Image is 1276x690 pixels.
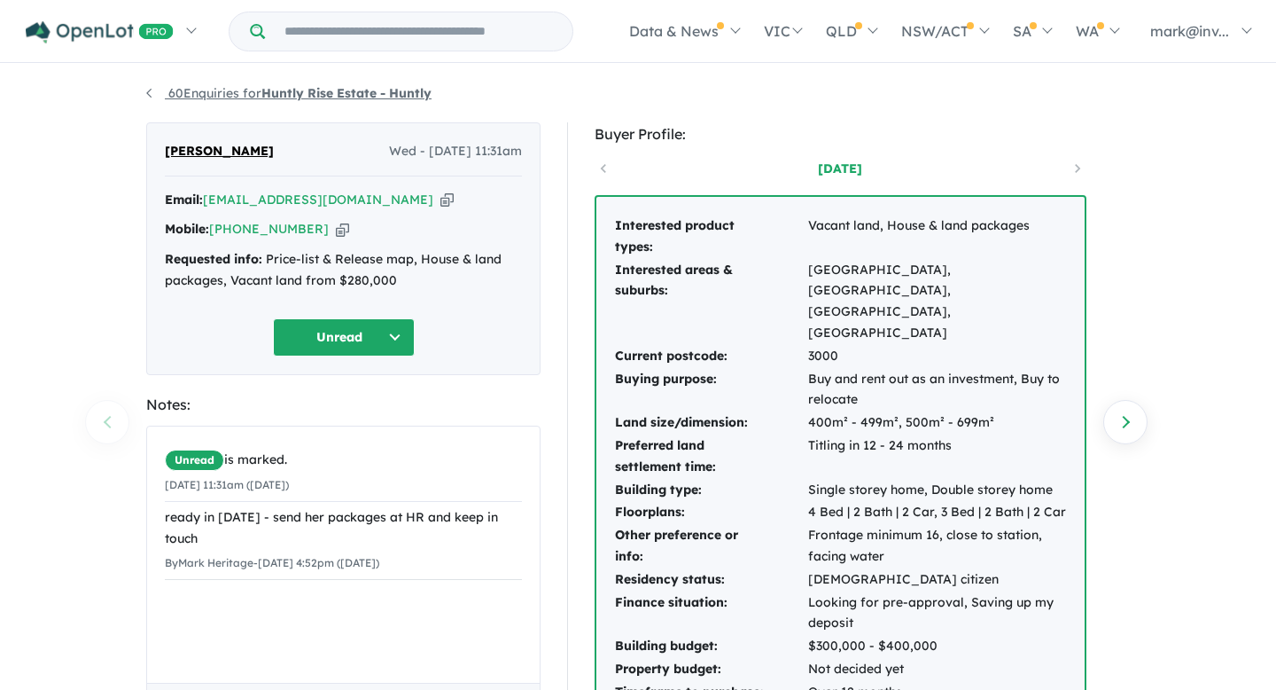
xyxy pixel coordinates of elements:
td: [DEMOGRAPHIC_DATA] citizen [807,568,1067,592]
td: Looking for pre-approval, Saving up my deposit [807,592,1067,636]
td: 400m² - 499m², 500m² - 699m² [807,412,1067,435]
div: ready in [DATE] - send her packages at HR and keep in touch [165,507,522,550]
div: Notes: [146,393,541,417]
span: Wed - [DATE] 11:31am [389,141,522,162]
div: is marked. [165,450,522,471]
span: [PERSON_NAME] [165,141,274,162]
strong: Huntly Rise Estate - Huntly [261,85,432,101]
td: Titling in 12 - 24 months [807,435,1067,479]
td: Current postcode: [614,345,807,368]
td: Not decided yet [807,658,1067,681]
td: Buying purpose: [614,368,807,412]
td: Preferred land settlement time: [614,435,807,479]
td: Land size/dimension: [614,412,807,435]
span: Unread [165,450,224,471]
img: Openlot PRO Logo White [26,21,174,43]
a: 60Enquiries forHuntly Rise Estate - Huntly [146,85,432,101]
strong: Mobile: [165,221,209,237]
td: $300,000 - $400,000 [807,635,1067,658]
div: Buyer Profile: [595,122,1086,146]
td: Building budget: [614,635,807,658]
td: Residency status: [614,568,807,592]
td: 4 Bed | 2 Bath | 2 Car, 3 Bed | 2 Bath | 2 Car [807,501,1067,524]
input: Try estate name, suburb, builder or developer [268,12,569,51]
button: Copy [336,220,349,239]
td: Property budget: [614,658,807,681]
small: [DATE] 11:31am ([DATE]) [165,478,289,491]
td: Interested product types: [614,215,807,259]
a: [PHONE_NUMBER] [209,221,329,237]
td: Single storey home, Double storey home [807,479,1067,502]
td: [GEOGRAPHIC_DATA], [GEOGRAPHIC_DATA], [GEOGRAPHIC_DATA], [GEOGRAPHIC_DATA] [807,259,1067,345]
span: mark@inv... [1150,22,1229,40]
td: Frontage minimum 16, close to station, facing water [807,524,1067,568]
button: Copy [440,191,454,209]
td: Finance situation: [614,592,807,636]
div: Price-list & Release map, House & land packages, Vacant land from $280,000 [165,249,522,292]
a: [DATE] [765,160,915,177]
td: Other preference or info: [614,524,807,568]
td: Interested areas & suburbs: [614,259,807,345]
nav: breadcrumb [146,83,1130,105]
strong: Email: [165,192,203,208]
td: Floorplans: [614,501,807,524]
td: Building type: [614,479,807,502]
button: Unread [273,318,415,357]
td: 3000 [807,345,1067,368]
td: Vacant land, House & land packages [807,215,1067,259]
a: [EMAIL_ADDRESS][DOMAIN_NAME] [203,192,433,208]
td: Buy and rent out as an investment, Buy to relocate [807,368,1067,412]
small: By Mark Heritage - [DATE] 4:52pm ([DATE]) [165,556,379,569]
strong: Requested info: [165,251,262,267]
